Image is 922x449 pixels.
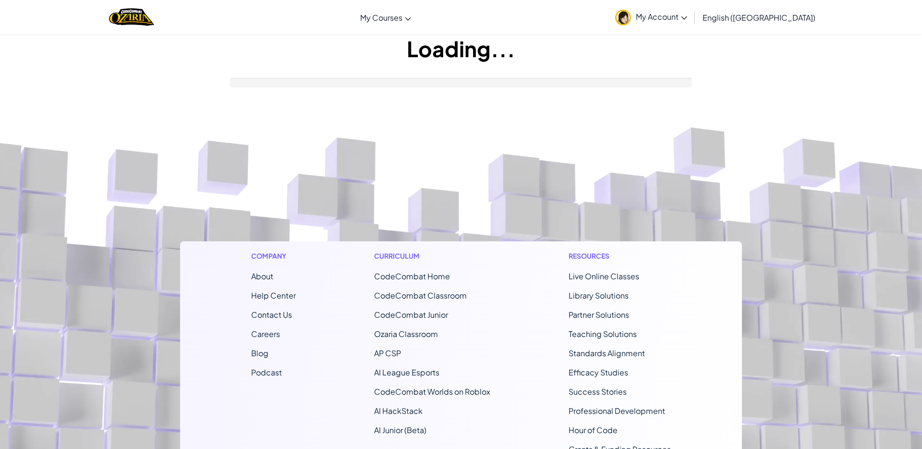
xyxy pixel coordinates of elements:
a: Success Stories [569,387,627,397]
a: Library Solutions [569,290,629,300]
a: AI League Esports [374,367,439,377]
a: Partner Solutions [569,310,629,320]
span: CodeCombat Home [374,271,450,281]
span: Contact Us [251,310,292,320]
a: AP CSP [374,348,401,358]
a: AI HackStack [374,406,423,416]
h1: Curriculum [374,251,490,261]
a: English ([GEOGRAPHIC_DATA]) [698,4,820,30]
a: About [251,271,273,281]
a: Hour of Code [569,425,618,435]
a: Ozaria Classroom [374,329,438,339]
a: Efficacy Studies [569,367,628,377]
a: My Account [610,2,692,32]
span: My Account [636,12,687,22]
img: Home [109,7,154,27]
img: avatar [615,10,631,25]
a: CodeCombat Junior [374,310,448,320]
h1: Company [251,251,296,261]
a: AI Junior (Beta) [374,425,426,435]
a: Careers [251,329,280,339]
a: Ozaria by CodeCombat logo [109,7,154,27]
a: Standards Alignment [569,348,645,358]
a: Teaching Solutions [569,329,637,339]
a: CodeCombat Worlds on Roblox [374,387,490,397]
a: Professional Development [569,406,665,416]
a: Podcast [251,367,282,377]
h1: Resources [569,251,671,261]
span: English ([GEOGRAPHIC_DATA]) [703,12,815,23]
a: Live Online Classes [569,271,639,281]
a: CodeCombat Classroom [374,290,467,300]
a: Help Center [251,290,296,300]
a: Blog [251,348,268,358]
a: My Courses [355,4,416,30]
span: My Courses [360,12,402,23]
